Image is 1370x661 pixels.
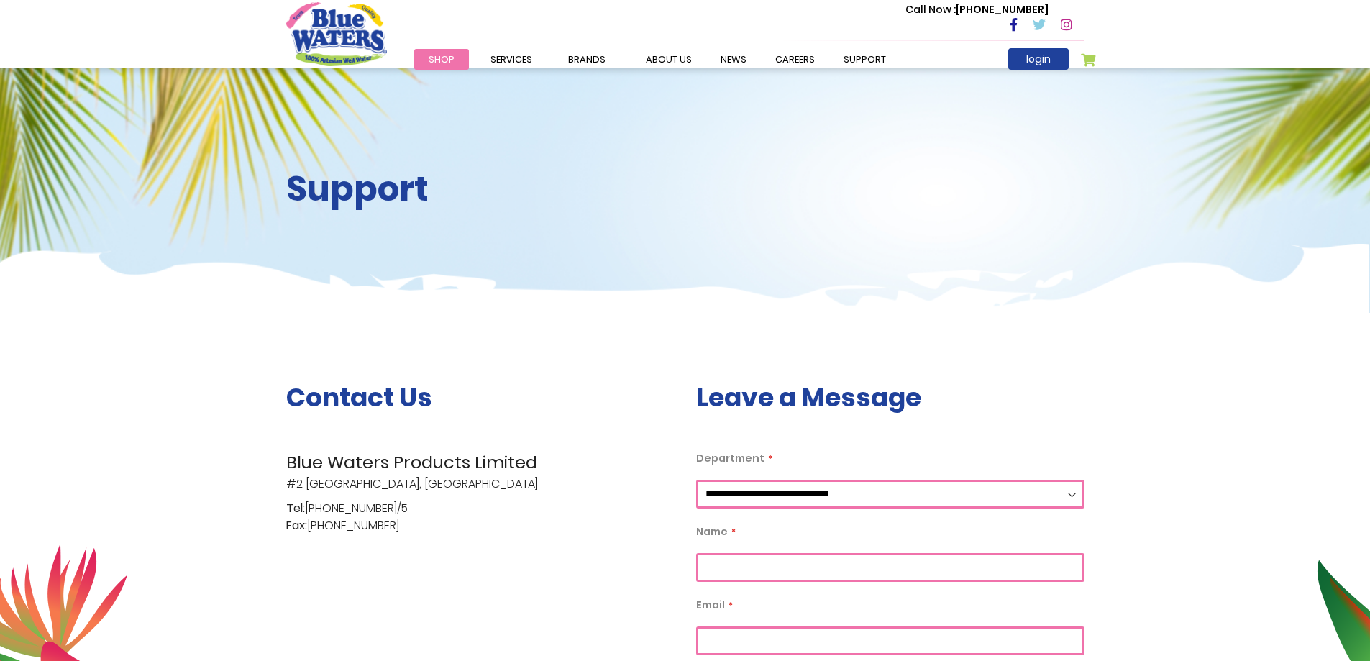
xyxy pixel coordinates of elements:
span: Services [490,53,532,66]
a: login [1008,48,1069,70]
h2: Support [286,168,675,210]
a: support [829,49,900,70]
span: Blue Waters Products Limited [286,450,675,475]
a: News [706,49,761,70]
span: Tel: [286,500,305,517]
span: Email [696,598,725,612]
span: Department [696,451,764,465]
p: [PHONE_NUMBER]/5 [PHONE_NUMBER] [286,500,675,534]
h3: Leave a Message [696,382,1084,413]
span: Name [696,524,728,539]
p: #2 [GEOGRAPHIC_DATA], [GEOGRAPHIC_DATA] [286,450,675,493]
span: Fax: [286,517,307,534]
span: Shop [429,53,455,66]
a: careers [761,49,829,70]
h3: Contact Us [286,382,675,413]
p: [PHONE_NUMBER] [905,2,1049,17]
a: store logo [286,2,387,65]
span: Brands [568,53,606,66]
span: Call Now : [905,2,956,17]
a: about us [631,49,706,70]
